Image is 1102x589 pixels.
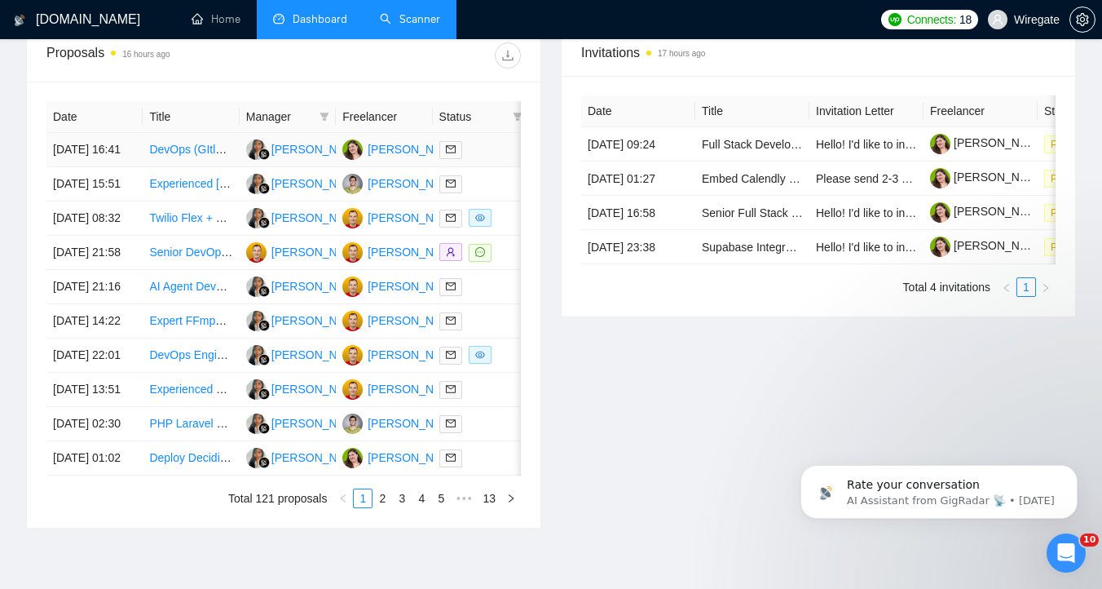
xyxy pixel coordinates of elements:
th: Title [695,95,809,127]
span: mail [446,213,456,223]
span: Pending [1044,204,1093,222]
span: eye [475,350,485,360]
img: GA [246,379,267,400]
a: MS[PERSON_NAME] [342,245,461,258]
img: MS [342,242,363,263]
th: Freelancer [336,101,432,133]
a: 1 [354,489,372,507]
span: setting [1070,13,1095,26]
span: message [475,247,485,257]
a: GA[PERSON_NAME] [246,382,365,395]
a: Experienced Java Backend Developer (Spring Boot, PostgreSQL) – eHealth Project [149,383,572,396]
li: Next 5 Pages [451,489,477,508]
li: Next Page [1036,277,1056,297]
th: Date [46,101,143,133]
td: Embed Calendly Into 2-Step Lead Form [695,162,809,196]
a: MS[PERSON_NAME] [342,279,461,292]
a: Pending [1044,137,1100,150]
iframe: Intercom live chat [1047,534,1086,573]
td: [DATE] 01:27 [581,162,695,196]
td: Experienced Java Backend Developer (Spring Boot, PostgreSQL) – eHealth Project [143,373,239,407]
img: GA [246,208,267,228]
img: MS [246,242,267,263]
span: right [1041,283,1051,293]
a: GA[PERSON_NAME] [246,450,365,463]
a: [PERSON_NAME] [930,136,1047,149]
td: Deploy Decidim on AWS for Testing [143,441,239,476]
a: Expert FFmpeg/x264 & OpenCV Engineer for Football Video Compression Optimization [149,314,592,327]
img: logo [14,7,25,33]
img: MS [342,208,363,228]
div: [PERSON_NAME] [271,346,365,364]
a: setting [1069,13,1095,26]
span: filter [513,112,522,122]
a: homeHome [192,12,240,26]
span: right [506,494,516,503]
div: [PERSON_NAME] [271,277,365,295]
a: GA[PERSON_NAME] [246,313,365,326]
button: download [495,42,521,69]
li: 13 [477,489,501,508]
a: DevOps (GItlabCI, AWS, Kubernetes, Grafana, Terraform) [149,143,442,156]
td: Full Stack Developer (Laravel, React/Next.js) for fixing calculation on private SaaS [695,127,809,162]
a: Pending [1044,240,1100,253]
div: [PERSON_NAME] [368,140,461,158]
td: [DATE] 02:30 [46,407,143,441]
a: PM[PERSON_NAME] [342,176,461,189]
a: Twilio Flex + Voice Intelligence Setup (AI Call Analysis + Supervisor Dashboard) [149,211,553,224]
span: mail [446,418,456,428]
a: [PERSON_NAME] [930,170,1047,184]
div: [PERSON_NAME] [368,277,461,295]
td: Twilio Flex + Voice Intelligence Setup (AI Call Analysis + Supervisor Dashboard) [143,201,239,236]
button: right [501,489,521,508]
span: filter [320,112,329,122]
img: gigradar-bm.png [258,286,270,297]
td: [DATE] 22:01 [46,339,143,373]
img: gigradar-bm.png [258,148,270,160]
span: Connects: [907,11,956,29]
td: [DATE] 14:22 [46,304,143,339]
span: 18 [959,11,972,29]
img: gigradar-bm.png [258,388,270,400]
span: Please send 2-3 ads you've created in the past for SaaS [816,172,1100,185]
span: mail [446,316,456,325]
a: Pending [1044,206,1100,219]
a: Senior DevOps / System Administrator to Audit & Stabilize Ubuntu + MySQL Infrastructure [149,246,603,259]
img: gigradar-bm.png [258,183,270,194]
li: Next Page [501,489,521,508]
div: [PERSON_NAME] [368,312,461,330]
div: [PERSON_NAME] [368,346,461,364]
div: [PERSON_NAME] [271,140,365,158]
td: [DATE] 16:58 [581,196,695,230]
td: Experienced Laravel Developer Needed for Multiple Projects [143,167,239,201]
a: Deploy Decidim on AWS for Testing [149,451,328,464]
img: GA [246,277,267,297]
span: download [496,49,520,62]
div: [PERSON_NAME] [368,449,461,467]
li: Total 4 invitations [903,277,990,297]
a: MS[PERSON_NAME] [342,348,461,361]
span: ••• [451,489,477,508]
td: AI Agent Development for Video Analysis [143,270,239,304]
div: [PERSON_NAME] [271,380,365,398]
a: [PERSON_NAME] [930,239,1047,252]
li: Previous Page [333,489,353,508]
button: left [997,277,1016,297]
a: DevOps Engineer Needed to Set Up and Optimize Infrastructure (Node.js + Next.js + Cloudways) [149,348,640,361]
a: GA[PERSON_NAME] [246,176,365,189]
span: Status [439,108,506,126]
li: 3 [392,489,412,508]
div: [PERSON_NAME] [271,243,365,261]
li: 1 [353,489,372,508]
a: 1 [1017,278,1035,296]
th: Manager [240,101,336,133]
li: Total 121 proposals [228,489,327,508]
span: filter [316,104,333,129]
td: [DATE] 23:38 [581,230,695,264]
a: 3 [393,489,411,507]
div: [PERSON_NAME] [271,449,365,467]
th: Invitation Letter [809,95,923,127]
span: Pending [1044,238,1093,256]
